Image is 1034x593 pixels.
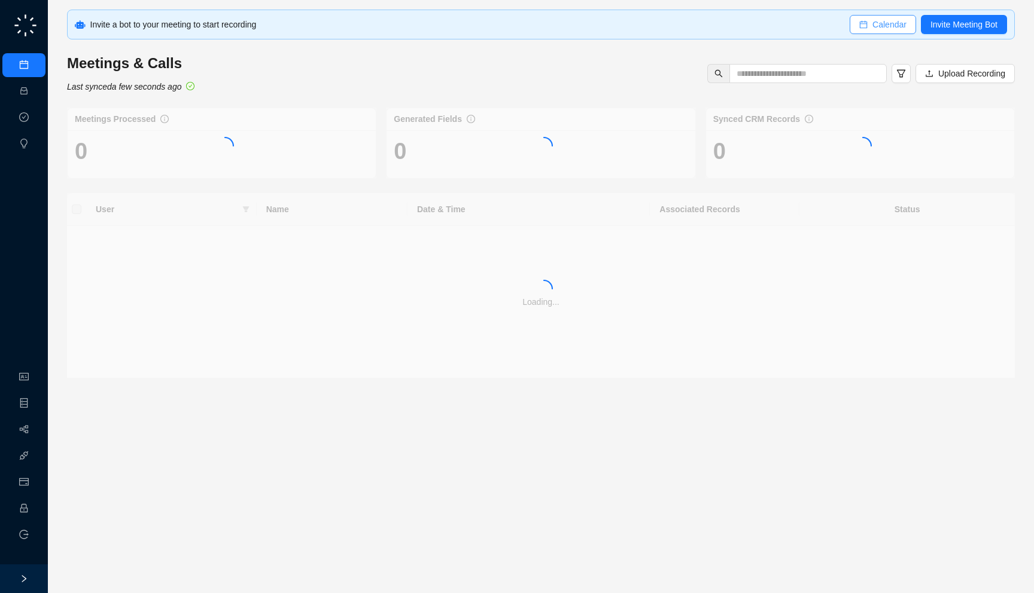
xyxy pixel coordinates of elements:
[67,82,181,91] i: Last synced a few seconds ago
[850,15,916,34] button: Calendar
[90,20,257,29] span: Invite a bot to your meeting to start recording
[925,69,933,78] span: upload
[916,64,1015,83] button: Upload Recording
[896,69,906,78] span: filter
[19,530,29,539] span: logout
[67,54,194,73] h3: Meetings & Calls
[938,67,1005,80] span: Upload Recording
[20,574,28,583] span: right
[851,135,875,158] span: loading
[119,42,145,51] span: Pylon
[213,135,237,158] span: loading
[532,277,556,301] span: loading
[872,18,907,31] span: Calendar
[532,135,556,158] span: loading
[84,41,145,51] a: Powered byPylon
[930,18,997,31] span: Invite Meeting Bot
[12,12,39,39] img: logo-small-C4UdH2pc.png
[186,82,194,90] span: check-circle
[714,69,723,78] span: search
[921,15,1007,34] button: Invite Meeting Bot
[859,20,868,29] span: calendar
